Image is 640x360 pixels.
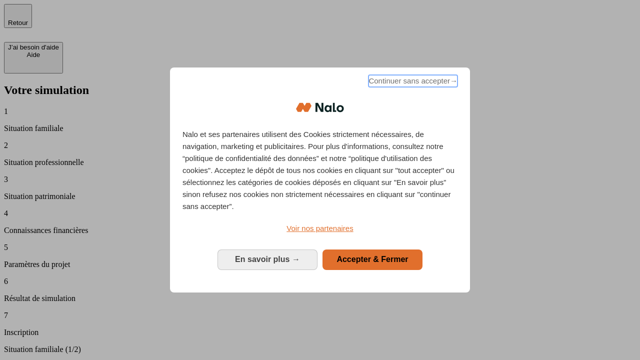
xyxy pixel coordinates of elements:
span: Voir nos partenaires [286,224,353,232]
img: Logo [296,92,344,122]
button: En savoir plus: Configurer vos consentements [217,249,317,269]
p: Nalo et ses partenaires utilisent des Cookies strictement nécessaires, de navigation, marketing e... [182,128,457,212]
a: Voir nos partenaires [182,222,457,234]
span: Accepter & Fermer [336,255,408,263]
button: Accepter & Fermer: Accepter notre traitement des données et fermer [322,249,422,269]
span: En savoir plus → [235,255,300,263]
span: Continuer sans accepter→ [368,75,457,87]
div: Bienvenue chez Nalo Gestion du consentement [170,67,470,292]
